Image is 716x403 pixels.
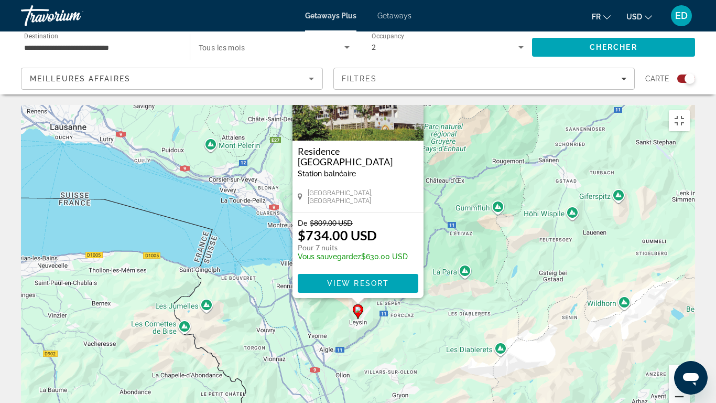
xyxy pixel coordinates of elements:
span: Station balnéaire [298,169,356,178]
span: 2 [372,43,376,51]
a: Residence [GEOGRAPHIC_DATA] [298,146,418,167]
button: User Menu [668,5,695,27]
span: View Resort [327,279,389,288]
span: $809.00 USD [310,218,353,227]
span: Tous les mois [199,44,245,52]
span: Carte [645,71,669,86]
button: Zoom avant [669,365,690,386]
p: Pour 7 nuits [298,243,408,252]
span: Meilleures affaires [30,75,131,83]
input: Select destination [24,41,176,54]
span: [GEOGRAPHIC_DATA], [GEOGRAPHIC_DATA] [308,189,418,205]
span: De [298,218,307,227]
button: Change language [592,9,611,24]
p: $630.00 USD [298,252,408,261]
span: Vous sauvegardez [298,252,361,261]
span: USD [626,13,642,21]
span: fr [592,13,601,21]
span: ED [675,10,688,21]
p: $734.00 USD [298,227,377,243]
button: Passer en plein écran [669,110,690,131]
mat-select: Sort by [30,72,314,85]
a: Getaways Plus [305,12,356,20]
a: Getaways [377,12,411,20]
button: View Resort [298,274,418,293]
span: Chercher [590,43,637,51]
button: Filters [333,68,635,90]
iframe: Bouton de lancement de la fenêtre de messagerie [674,361,708,395]
span: Occupancy [372,33,405,40]
span: Filtres [342,75,377,83]
button: Change currency [626,9,652,24]
button: Search [532,38,696,57]
a: Travorium [21,2,126,29]
span: Destination [24,32,58,39]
